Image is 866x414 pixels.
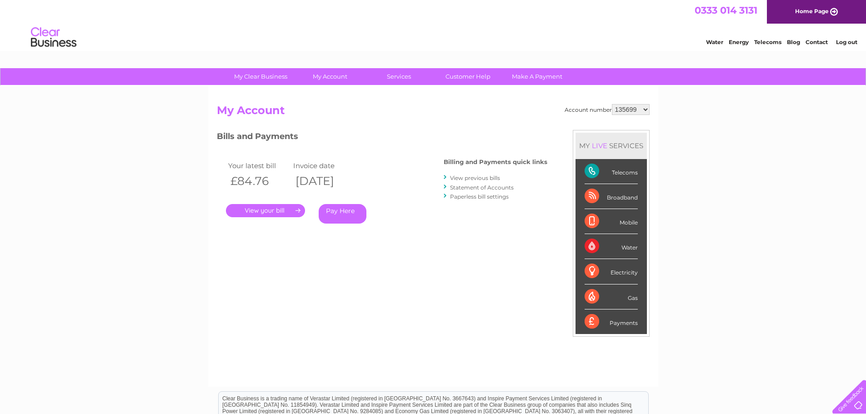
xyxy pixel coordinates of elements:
[226,204,305,217] a: .
[444,159,547,165] h4: Billing and Payments quick links
[292,68,367,85] a: My Account
[836,39,857,45] a: Log out
[226,160,291,172] td: Your latest bill
[219,5,648,44] div: Clear Business is a trading name of Verastar Limited (registered in [GEOGRAPHIC_DATA] No. 3667643...
[706,39,723,45] a: Water
[754,39,781,45] a: Telecoms
[585,159,638,184] div: Telecoms
[450,184,514,191] a: Statement of Accounts
[217,130,547,146] h3: Bills and Payments
[585,284,638,309] div: Gas
[226,172,291,190] th: £84.76
[500,68,575,85] a: Make A Payment
[585,234,638,259] div: Water
[223,68,298,85] a: My Clear Business
[695,5,757,16] a: 0333 014 3131
[319,204,366,224] a: Pay Here
[361,68,436,85] a: Services
[565,104,650,115] div: Account number
[450,175,500,181] a: View previous bills
[585,259,638,284] div: Electricity
[729,39,749,45] a: Energy
[30,24,77,51] img: logo.png
[585,209,638,234] div: Mobile
[430,68,506,85] a: Customer Help
[291,160,356,172] td: Invoice date
[585,184,638,209] div: Broadband
[576,133,647,159] div: MY SERVICES
[787,39,800,45] a: Blog
[806,39,828,45] a: Contact
[585,309,638,334] div: Payments
[217,104,650,121] h2: My Account
[450,193,509,200] a: Paperless bill settings
[291,172,356,190] th: [DATE]
[590,141,609,150] div: LIVE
